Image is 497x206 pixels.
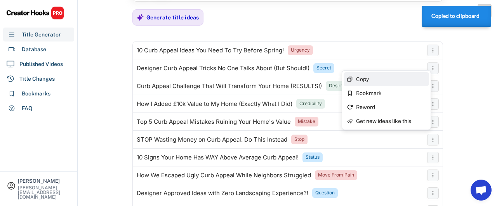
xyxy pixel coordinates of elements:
div: Status [306,154,320,161]
div: Curb Appeal Challenge That Will Transform Your Home (RESULTS!) [137,83,322,89]
div: Mistake [298,118,315,125]
div: [PERSON_NAME] [18,178,71,183]
div: Database [22,45,46,54]
img: CHPRO%20Logo.svg [6,6,64,20]
div: FAQ [22,104,33,113]
div: STOP Wasting Money on Curb Appeal. Do This Instead [137,137,287,143]
div: Get new ideas like this [356,118,426,124]
div: Title Changes [19,75,55,83]
div: Bookmarks [22,90,50,98]
div: Desire [329,83,343,89]
div: Generate title ideas [146,14,199,21]
div: Designer Curb Appeal Tricks No One Talks About (But Should!) [137,65,309,71]
div: Stop [294,136,304,143]
div: 10 Signs Your Home Has WAY Above Average Curb Appeal! [137,154,299,161]
div: Credibility [299,100,322,107]
div: Move From Pain [318,172,354,178]
div: Designer Approved Ideas with Zero Landscaping Experience?! [137,190,308,196]
a: Open chat [471,180,492,201]
div: [PERSON_NAME][EMAIL_ADDRESS][DOMAIN_NAME] [18,185,71,199]
div: Reword [356,104,426,110]
strong: Copied to clipboard [431,13,480,19]
div: How I Added £10k Value to My Home (Exactly What I Did) [137,101,292,107]
div: Secret [316,65,331,71]
div: How We Escaped Ugly Curb Appeal While Neighbors Struggled [137,172,311,178]
div: Title Generator [22,31,61,39]
div: Bookmark [356,90,426,96]
div: Published Videos [19,60,63,68]
div: Question [315,190,335,196]
div: Urgency [291,47,310,54]
div: Top 5 Curb Appeal Mistakes Ruining Your Home's Value [137,119,291,125]
div: Copy [356,76,426,82]
div: 10 Curb Appeal Ideas You Need To Try Before Spring! [137,47,284,54]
